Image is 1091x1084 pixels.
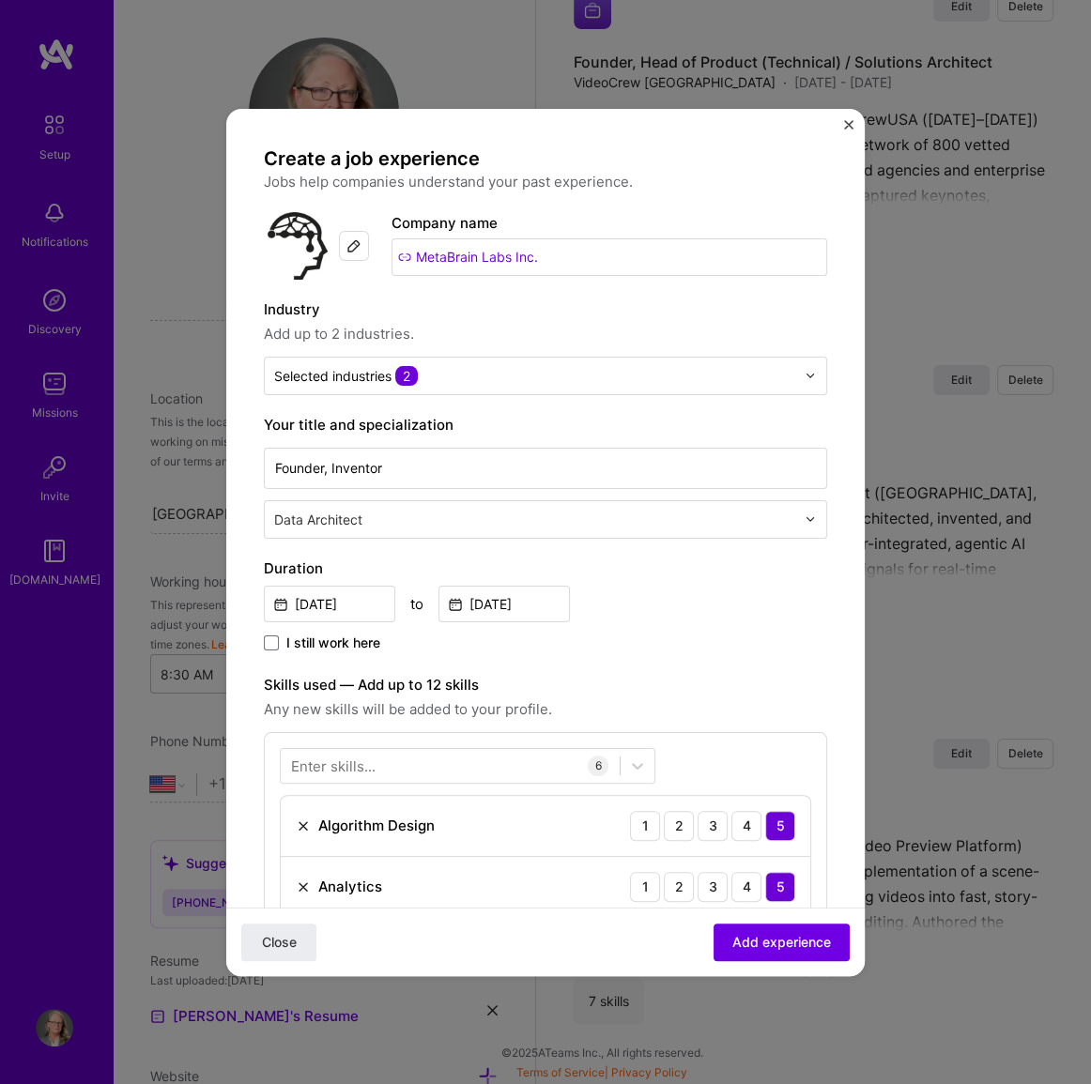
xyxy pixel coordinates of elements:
[264,171,827,193] p: Jobs help companies understand your past experience.
[264,146,827,171] h4: Create a job experience
[262,932,297,951] span: Close
[264,414,827,436] label: Your title and specialization
[664,811,694,841] div: 2
[844,120,853,140] button: Close
[264,298,827,321] label: Industry
[318,816,435,835] div: Algorithm Design
[296,879,311,894] img: Remove
[630,872,660,902] div: 1
[395,366,418,386] span: 2
[291,756,376,775] div: Enter skills...
[765,811,795,841] div: 5
[264,557,827,580] label: Duration
[318,877,382,896] div: Analytics
[731,811,761,841] div: 4
[241,923,316,960] button: Close
[410,594,423,614] div: to
[588,756,608,776] div: 6
[286,634,380,652] span: I still work here
[805,513,816,525] img: drop icon
[714,923,850,960] button: Add experience
[392,238,827,276] input: Search for a company...
[732,932,831,951] span: Add experience
[346,238,361,253] img: Edit
[731,872,761,902] div: 4
[264,212,331,280] img: Company logo
[698,811,728,841] div: 3
[664,872,694,902] div: 2
[264,586,395,622] input: Date
[274,366,418,386] div: Selected industries
[765,872,795,902] div: 5
[264,323,827,345] span: Add up to 2 industries.
[392,214,498,232] label: Company name
[698,872,728,902] div: 3
[630,811,660,841] div: 1
[264,698,827,721] span: Any new skills will be added to your profile.
[805,370,816,381] img: drop icon
[438,586,570,622] input: Date
[296,818,311,833] img: Remove
[264,674,827,696] label: Skills used — Add up to 12 skills
[264,448,827,489] input: Role name
[339,231,369,261] div: Edit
